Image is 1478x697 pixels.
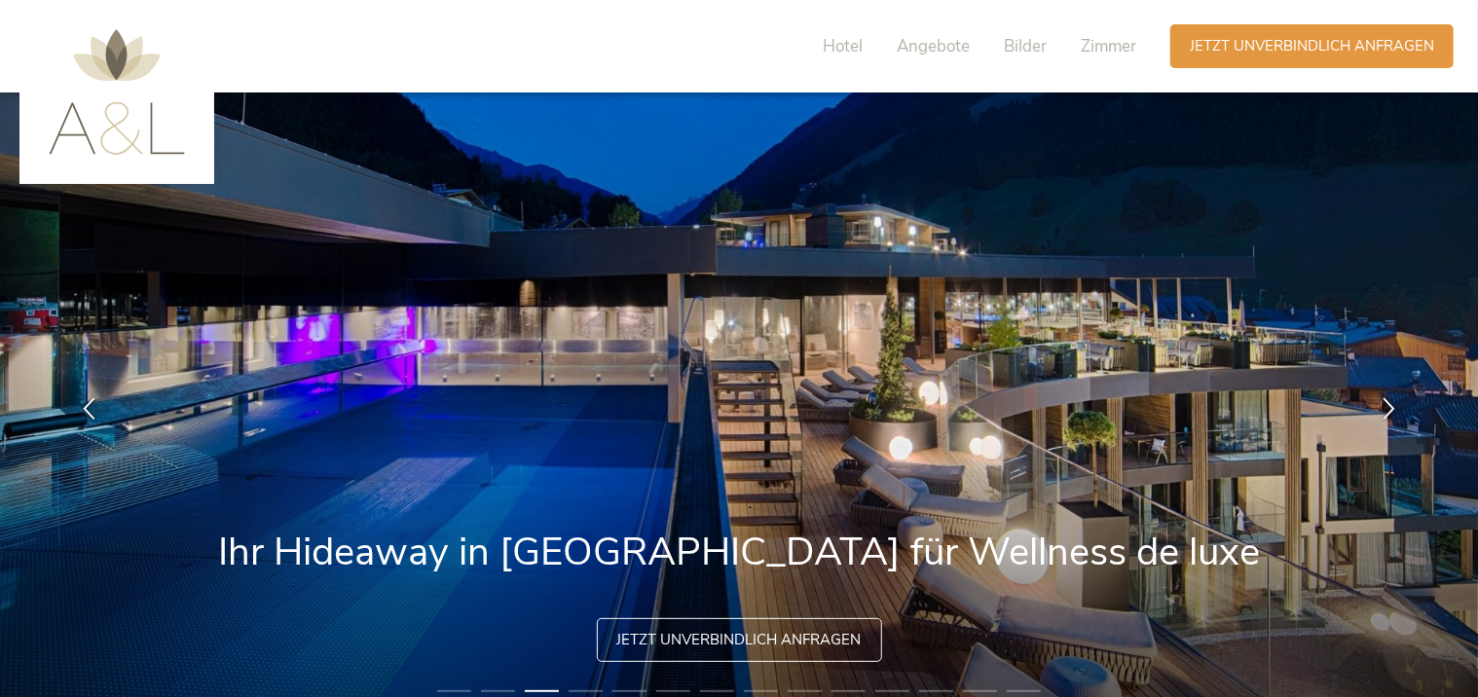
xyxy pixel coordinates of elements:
[617,630,862,650] span: Jetzt unverbindlich anfragen
[1081,35,1136,57] span: Zimmer
[897,35,970,57] span: Angebote
[49,29,185,155] img: AMONTI & LUNARIS Wellnessresort
[1190,36,1434,56] span: Jetzt unverbindlich anfragen
[1004,35,1047,57] span: Bilder
[823,35,863,57] span: Hotel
